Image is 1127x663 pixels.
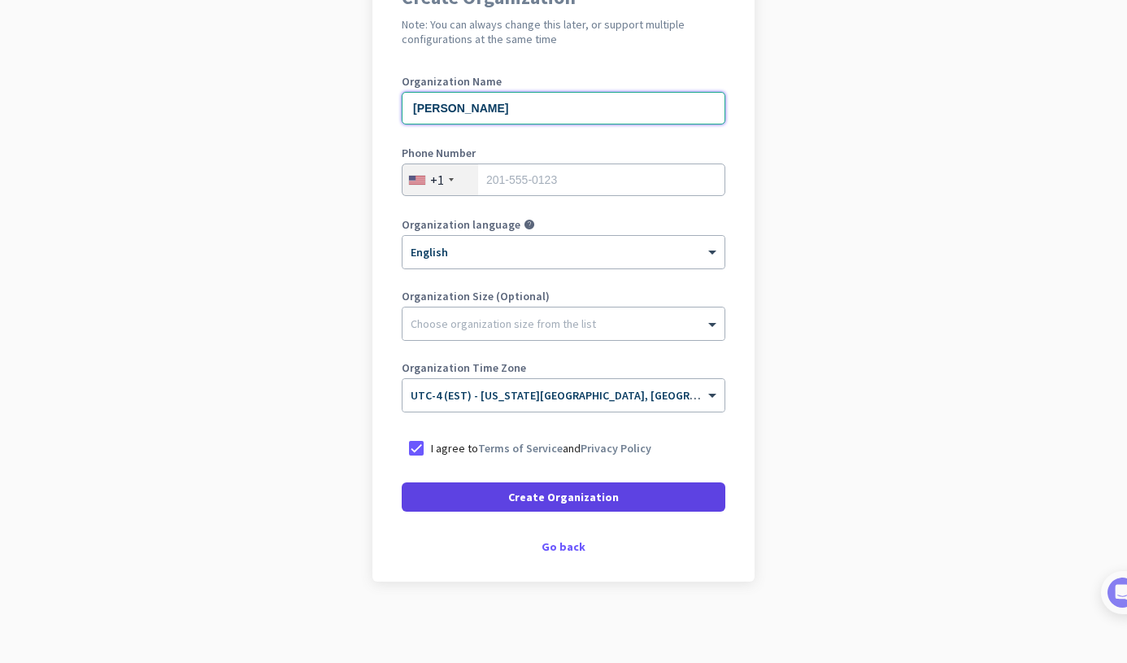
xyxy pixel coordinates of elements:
[431,440,651,456] p: I agree to and
[402,92,725,124] input: What is the name of your organization?
[581,441,651,456] a: Privacy Policy
[402,164,725,196] input: 201-555-0123
[430,172,444,188] div: +1
[402,147,725,159] label: Phone Number
[402,17,725,46] h2: Note: You can always change this later, or support multiple configurations at the same time
[402,290,725,302] label: Organization Size (Optional)
[478,441,563,456] a: Terms of Service
[524,219,535,230] i: help
[402,76,725,87] label: Organization Name
[402,219,520,230] label: Organization language
[402,541,725,552] div: Go back
[508,489,619,505] span: Create Organization
[402,362,725,373] label: Organization Time Zone
[402,482,725,512] button: Create Organization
